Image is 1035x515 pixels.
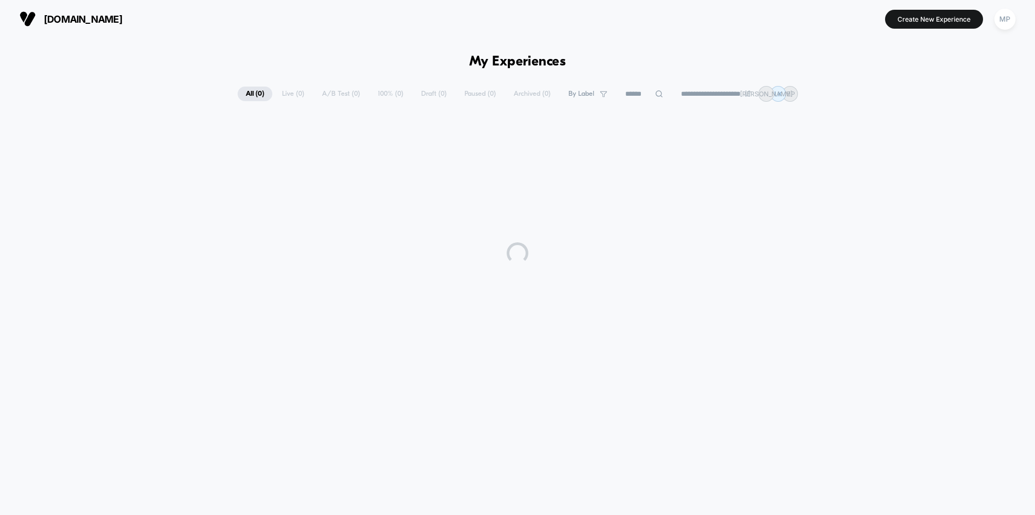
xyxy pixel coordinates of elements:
span: All ( 0 ) [238,87,272,101]
h1: My Experiences [469,54,566,70]
button: MP [991,8,1019,30]
p: [PERSON_NAME] [740,90,792,98]
img: Visually logo [19,11,36,27]
button: Create New Experience [885,10,983,29]
button: [DOMAIN_NAME] [16,10,126,28]
span: By Label [568,90,594,98]
span: [DOMAIN_NAME] [44,14,122,25]
div: MP [994,9,1016,30]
